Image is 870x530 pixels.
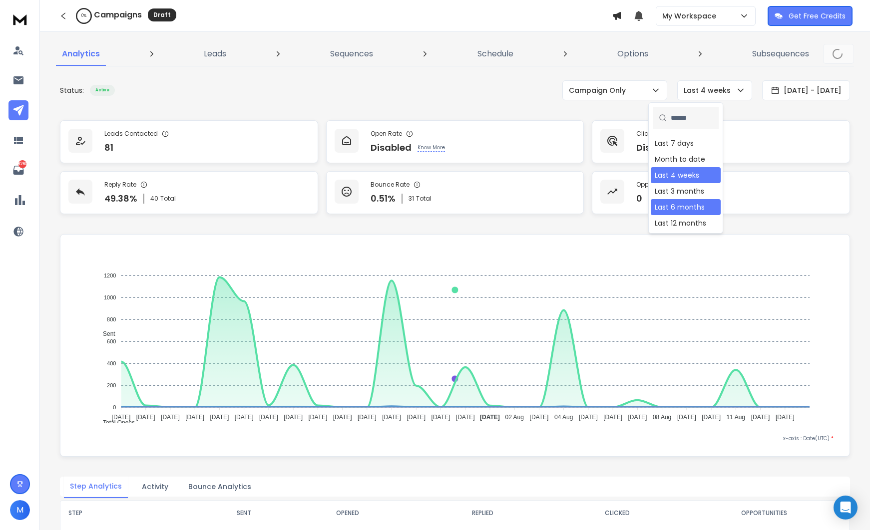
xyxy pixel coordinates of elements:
[112,414,131,421] tspan: [DATE]
[655,138,694,148] div: Last 7 days
[160,195,176,203] span: Total
[636,141,677,155] p: Disabled
[776,414,795,421] tspan: [DATE]
[308,414,327,421] tspan: [DATE]
[636,181,677,189] p: Opportunities
[477,48,513,60] p: Schedule
[636,130,667,138] p: Click Rate
[834,496,858,520] div: Open Intercom Messenger
[76,435,834,442] p: x-axis : Date(UTC)
[505,414,524,421] tspan: 02 Aug
[235,414,254,421] tspan: [DATE]
[284,414,303,421] tspan: [DATE]
[161,414,180,421] tspan: [DATE]
[655,218,706,228] div: Last 12 months
[655,186,704,196] div: Last 3 months
[64,475,128,498] button: Step Analytics
[185,414,204,421] tspan: [DATE]
[410,501,555,525] th: REPLIED
[107,382,116,388] tspan: 200
[136,476,174,498] button: Activity
[592,120,850,163] a: Click RateDisabledKnow More
[752,48,809,60] p: Subsequences
[407,414,426,421] tspan: [DATE]
[60,171,318,214] a: Reply Rate49.38%40Total
[330,48,373,60] p: Sequences
[107,360,116,366] tspan: 400
[182,476,257,498] button: Bounce Analytics
[107,338,116,344] tspan: 600
[653,414,671,421] tspan: 08 Aug
[432,414,450,421] tspan: [DATE]
[94,9,142,21] h1: Campaigns
[113,404,116,410] tspan: 0
[202,501,286,525] th: SENT
[636,192,642,206] p: 0
[107,316,116,322] tspan: 800
[104,192,137,206] p: 49.38 %
[628,414,647,421] tspan: [DATE]
[530,414,549,421] tspan: [DATE]
[789,11,846,21] p: Get Free Credits
[358,414,377,421] tspan: [DATE]
[104,272,116,278] tspan: 1200
[655,202,705,212] div: Last 6 months
[603,414,622,421] tspan: [DATE]
[471,42,519,66] a: Schedule
[768,6,853,26] button: Get Free Credits
[727,414,745,421] tspan: 11 Aug
[95,419,135,426] span: Total Opens
[148,8,176,21] div: Draft
[210,414,229,421] tspan: [DATE]
[409,195,414,203] span: 31
[60,501,202,525] th: STEP
[655,170,699,180] div: Last 4 weeks
[554,414,573,421] tspan: 04 Aug
[579,414,598,421] tspan: [DATE]
[382,414,401,421] tspan: [DATE]
[326,171,584,214] a: Bounce Rate0.51%31Total
[611,42,654,66] a: Options
[95,330,115,337] span: Sent
[371,130,402,138] p: Open Rate
[702,414,721,421] tspan: [DATE]
[679,501,850,525] th: OPPORTUNITIES
[104,294,116,300] tspan: 1000
[204,48,226,60] p: Leads
[90,85,115,96] div: Active
[592,171,850,214] a: Opportunities0$0
[746,42,815,66] a: Subsequences
[677,414,696,421] tspan: [DATE]
[60,120,318,163] a: Leads Contacted81
[569,85,630,95] p: Campaign Only
[104,130,158,138] p: Leads Contacted
[655,154,705,164] div: Month to date
[751,414,770,421] tspan: [DATE]
[104,181,136,189] p: Reply Rate
[416,195,432,203] span: Total
[456,414,475,421] tspan: [DATE]
[10,10,30,28] img: logo
[371,181,410,189] p: Bounce Rate
[617,48,648,60] p: Options
[286,501,410,525] th: OPENED
[371,141,412,155] p: Disabled
[198,42,232,66] a: Leads
[150,195,158,203] span: 40
[662,11,720,21] p: My Workspace
[418,144,445,152] p: Know More
[333,414,352,421] tspan: [DATE]
[62,48,100,60] p: Analytics
[10,500,30,520] button: M
[81,13,86,19] p: 0 %
[324,42,379,66] a: Sequences
[684,85,735,95] p: Last 4 weeks
[480,414,500,421] tspan: [DATE]
[259,414,278,421] tspan: [DATE]
[371,192,396,206] p: 0.51 %
[18,160,26,168] p: 8260
[762,80,850,100] button: [DATE] - [DATE]
[104,141,113,155] p: 81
